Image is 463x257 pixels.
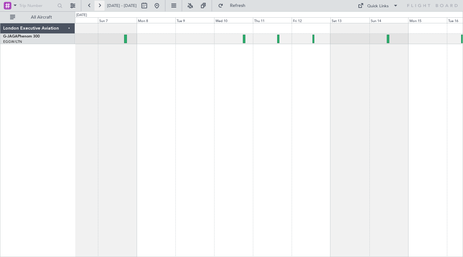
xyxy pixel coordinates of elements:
span: Refresh [225,3,251,8]
a: G-JAGAPhenom 300 [3,35,40,38]
div: Fri 12 [292,17,330,23]
div: Tue 9 [175,17,214,23]
div: Sun 7 [98,17,137,23]
div: Thu 11 [253,17,292,23]
a: EGGW/LTN [3,39,22,44]
button: Quick Links [355,1,401,11]
div: Sun 14 [369,17,408,23]
button: Refresh [215,1,253,11]
span: [DATE] - [DATE] [107,3,137,9]
div: Mon 8 [137,17,175,23]
div: Sat 6 [59,17,98,23]
input: Trip Number [19,1,55,10]
div: [DATE] [76,13,87,18]
span: All Aircraft [16,15,66,20]
div: Mon 15 [408,17,447,23]
span: G-JAGA [3,35,18,38]
div: Quick Links [367,3,389,9]
div: Sat 13 [330,17,369,23]
button: All Aircraft [7,12,68,22]
div: Wed 10 [214,17,253,23]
